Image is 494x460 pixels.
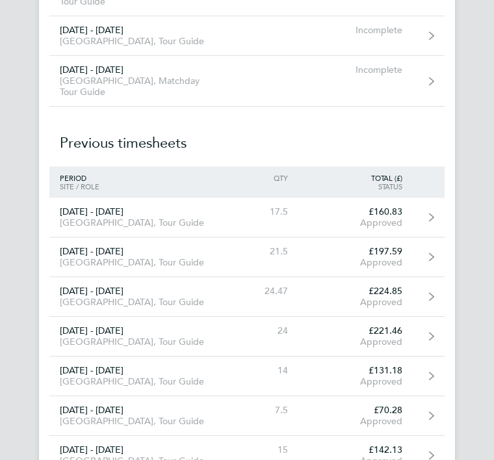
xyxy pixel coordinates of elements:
div: [GEOGRAPHIC_DATA], Tour Guide [49,416,224,427]
div: [GEOGRAPHIC_DATA], Tour Guide [49,377,224,388]
a: [DATE] - [DATE][GEOGRAPHIC_DATA], Tour Guide17.5£160.83Approved [49,198,445,238]
div: [DATE] - [DATE] [49,207,224,218]
a: [DATE] - [DATE][GEOGRAPHIC_DATA], Tour GuideIncomplete [49,17,445,57]
div: £131.18 [298,366,413,377]
div: [DATE] - [DATE] [49,326,224,337]
div: £197.59 [298,247,413,258]
div: Approved [298,258,413,269]
div: [DATE] - [DATE] [49,65,224,76]
div: Approved [298,297,413,308]
div: Approved [298,377,413,388]
div: [DATE] - [DATE] [49,25,224,36]
div: 15 [224,445,299,456]
div: 7.5 [224,405,299,416]
div: £224.85 [298,286,413,297]
div: [DATE] - [DATE] [49,405,224,416]
div: Status [298,183,413,191]
a: [DATE] - [DATE][GEOGRAPHIC_DATA], Tour Guide14£131.18Approved [49,357,445,397]
span: Period [60,174,86,183]
div: 21.5 [224,247,299,258]
div: 14 [224,366,299,377]
div: Qty [224,174,299,183]
div: Incomplete [298,65,413,76]
div: [GEOGRAPHIC_DATA], Matchday Tour Guide [49,76,224,98]
div: [DATE] - [DATE] [49,366,224,377]
div: Approved [298,218,413,229]
div: [GEOGRAPHIC_DATA], Tour Guide [49,337,224,348]
h2: Previous timesheets [49,107,445,167]
div: £160.83 [298,207,413,218]
div: Approved [298,337,413,348]
div: Site / Role [49,183,224,191]
div: 17.5 [224,207,299,218]
div: [GEOGRAPHIC_DATA], Tour Guide [49,36,224,47]
a: [DATE] - [DATE][GEOGRAPHIC_DATA], Tour Guide21.5£197.59Approved [49,238,445,278]
div: Total (£) [298,174,413,183]
div: 24 [224,326,299,337]
div: Incomplete [298,25,413,36]
div: 24.47 [224,286,299,297]
div: £142.13 [298,445,413,456]
div: [DATE] - [DATE] [49,286,224,297]
a: [DATE] - [DATE][GEOGRAPHIC_DATA], Matchday Tour GuideIncomplete [49,57,445,107]
a: [DATE] - [DATE][GEOGRAPHIC_DATA], Tour Guide24.47£224.85Approved [49,278,445,318]
div: [GEOGRAPHIC_DATA], Tour Guide [49,218,224,229]
div: Approved [298,416,413,427]
div: £70.28 [298,405,413,416]
div: [DATE] - [DATE] [49,247,224,258]
a: [DATE] - [DATE][GEOGRAPHIC_DATA], Tour Guide24£221.46Approved [49,318,445,357]
a: [DATE] - [DATE][GEOGRAPHIC_DATA], Tour Guide7.5£70.28Approved [49,397,445,437]
div: £221.46 [298,326,413,337]
div: [GEOGRAPHIC_DATA], Tour Guide [49,258,224,269]
div: [GEOGRAPHIC_DATA], Tour Guide [49,297,224,308]
div: [DATE] - [DATE] [49,445,224,456]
